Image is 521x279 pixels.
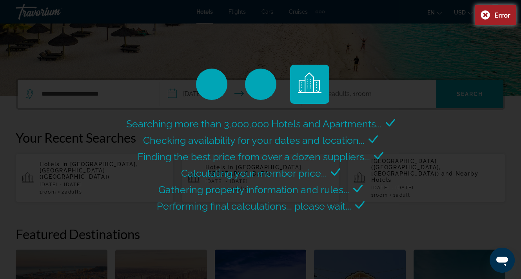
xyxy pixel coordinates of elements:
iframe: Кнопка запуска окна обмена сообщениями [490,248,515,273]
span: Finding the best price from over a dozen suppliers... [138,151,370,163]
span: Gathering property information and rules... [158,184,349,196]
span: Searching more than 3,000,000 Hotels and Apartments... [126,118,382,130]
span: Performing final calculations... please wait... [157,200,351,212]
span: Checking availability for your dates and location... [143,134,365,146]
div: Error [494,11,510,19]
span: Calculating your member price... [181,167,327,179]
